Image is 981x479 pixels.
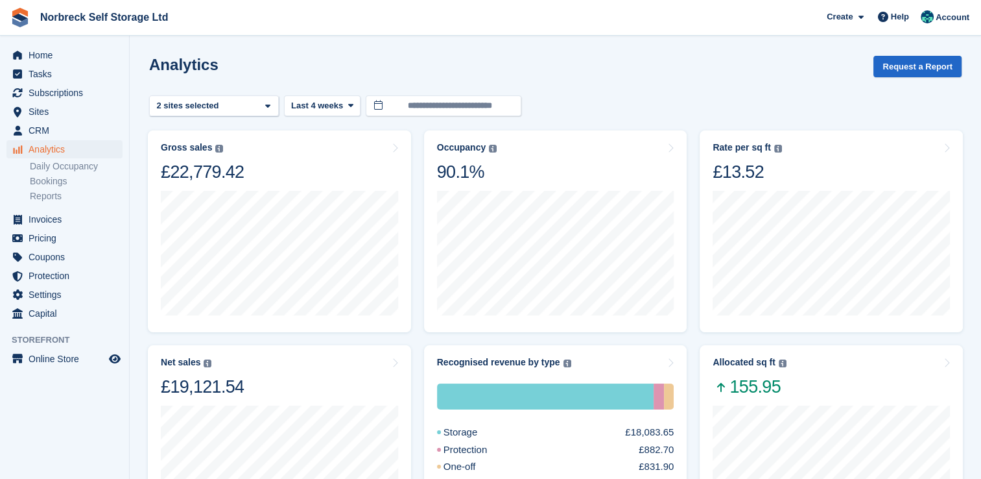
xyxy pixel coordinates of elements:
span: Analytics [29,140,106,158]
a: menu [6,304,123,323]
span: Help [891,10,909,23]
img: icon-info-grey-7440780725fd019a000dd9b08b2336e03edf1995a4989e88bcd33f0948082b44.svg [489,145,497,153]
a: menu [6,286,123,304]
div: One-off [664,384,674,410]
div: £18,083.65 [625,425,674,440]
div: One-off [437,460,507,474]
a: menu [6,140,123,158]
img: icon-info-grey-7440780725fd019a000dd9b08b2336e03edf1995a4989e88bcd33f0948082b44.svg [774,145,782,153]
span: Subscriptions [29,84,106,102]
span: Capital [29,304,106,323]
div: Protection [437,443,519,458]
span: Coupons [29,248,106,266]
span: Pricing [29,229,106,247]
div: Occupancy [437,142,486,153]
span: 155.95 [713,376,786,398]
img: icon-info-grey-7440780725fd019a000dd9b08b2336e03edf1995a4989e88bcd33f0948082b44.svg [215,145,223,153]
a: Daily Occupancy [30,160,123,173]
a: menu [6,121,123,140]
button: Last 4 weeks [284,95,360,117]
a: Reports [30,190,123,203]
a: menu [6,84,123,102]
a: Preview store [107,351,123,367]
div: £13.52 [713,161,781,183]
span: Online Store [29,350,106,368]
a: menu [6,46,123,64]
div: 2 sites selected [154,99,224,112]
a: Norbreck Self Storage Ltd [35,6,173,28]
div: Gross sales [161,142,212,153]
h2: Analytics [149,56,219,73]
div: 90.1% [437,161,497,183]
span: CRM [29,121,106,140]
a: menu [6,248,123,266]
span: Last 4 weeks [291,99,343,112]
div: Recognised revenue by type [437,357,560,368]
span: Storefront [12,334,129,347]
span: Invoices [29,210,106,228]
span: Create [827,10,853,23]
div: Net sales [161,357,200,368]
span: Protection [29,267,106,285]
div: Storage [437,425,509,440]
a: menu [6,267,123,285]
span: Home [29,46,106,64]
a: menu [6,65,123,83]
div: £22,779.42 [161,161,244,183]
span: Settings [29,286,106,304]
div: Allocated sq ft [713,357,775,368]
img: stora-icon-8386f47178a22dfd0bd8f6a31ec36ba5ce8667c1dd55bd0f319d3a0aa187defe.svg [10,8,30,27]
a: menu [6,229,123,247]
img: Sally King [921,10,934,23]
span: Account [936,11,969,24]
a: menu [6,103,123,121]
img: icon-info-grey-7440780725fd019a000dd9b08b2336e03edf1995a4989e88bcd33f0948082b44.svg [779,360,786,367]
span: Tasks [29,65,106,83]
div: £882.70 [639,443,674,458]
a: Bookings [30,175,123,188]
span: Sites [29,103,106,121]
a: menu [6,210,123,228]
div: Rate per sq ft [713,142,770,153]
div: £831.90 [639,460,674,474]
button: Request a Report [873,56,962,77]
img: icon-info-grey-7440780725fd019a000dd9b08b2336e03edf1995a4989e88bcd33f0948082b44.svg [204,360,211,367]
div: £19,121.54 [161,376,244,398]
a: menu [6,350,123,368]
div: Storage [437,384,654,410]
img: icon-info-grey-7440780725fd019a000dd9b08b2336e03edf1995a4989e88bcd33f0948082b44.svg [563,360,571,367]
div: Protection [654,384,664,410]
